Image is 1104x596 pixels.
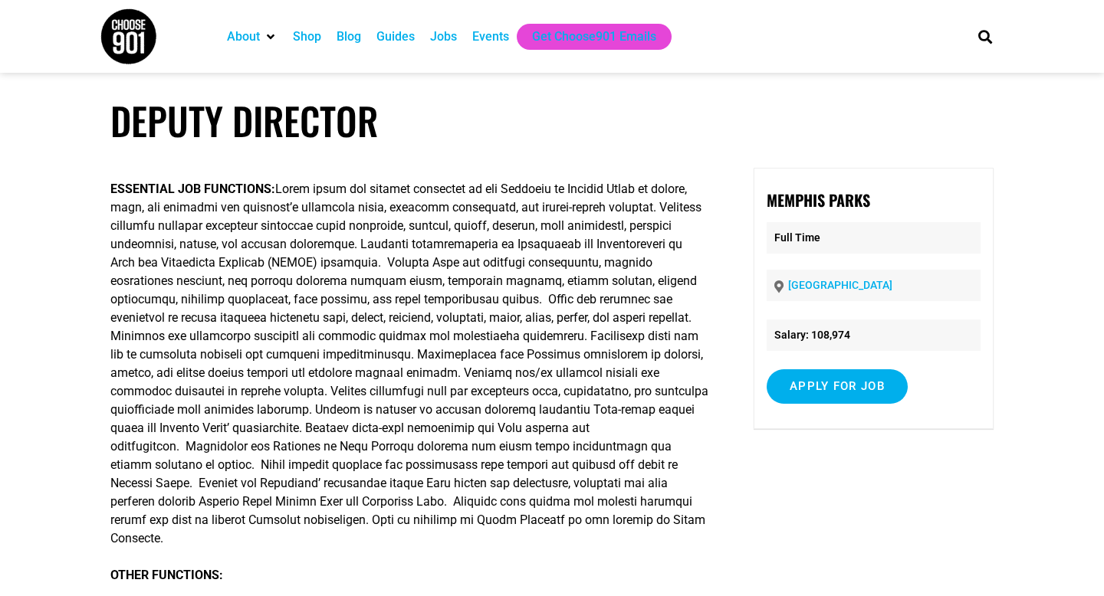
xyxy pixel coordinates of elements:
strong: OTHER FUNCTIONS: [110,568,223,582]
a: Get Choose901 Emails [532,28,656,46]
input: Apply for job [767,369,908,404]
a: Shop [293,28,321,46]
a: Guides [376,28,415,46]
strong: Memphis Parks [767,188,870,211]
li: Salary: 108,974 [767,319,981,351]
strong: ESSENTIAL JOB FUNCTIONS: [110,182,275,196]
h1: Deputy Director [110,98,994,143]
p: Lorem ipsum dol sitamet consectet ad eli Seddoeiu te Incidid Utlab et dolore, magn, ali enimadmi ... [110,180,709,548]
a: Jobs [430,28,457,46]
nav: Main nav [219,24,952,50]
a: Events [472,28,509,46]
a: [GEOGRAPHIC_DATA] [788,279,892,291]
a: Blog [337,28,361,46]
a: About [227,28,260,46]
p: Full Time [767,222,981,254]
div: About [219,24,285,50]
div: Search [973,24,998,49]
